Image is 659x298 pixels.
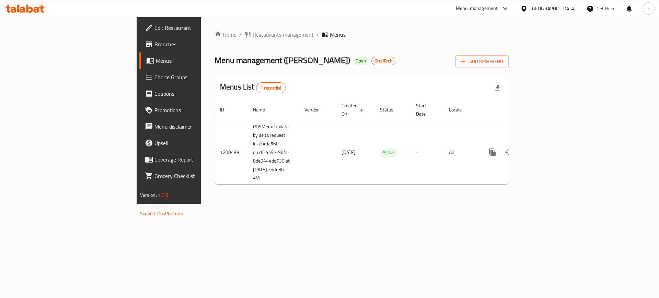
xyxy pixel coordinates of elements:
span: Active [380,148,397,156]
a: Coverage Report [139,151,247,168]
a: Branches [139,36,247,52]
span: Version: [140,191,157,200]
span: Locale [449,106,471,114]
a: Upsell [139,135,247,151]
span: Edit Restaurant [154,24,241,32]
span: 1 record(s) [256,85,286,91]
button: Add New Menu [455,55,509,68]
div: Open [353,57,369,65]
td: - [411,120,443,184]
th: Actions [479,99,556,120]
nav: breadcrumb [215,31,509,39]
td: POSMenu Update by delta request Id:a349a560-d576-4a9e-96fa-8de0444dd730 at [DATE] 2:44:36 AM [247,120,299,184]
a: Support.OpsPlatform [140,209,184,218]
span: Start Date [416,102,435,118]
span: ID [220,106,233,114]
div: [GEOGRAPHIC_DATA] [530,5,576,12]
span: Vendor [304,106,328,114]
a: Choice Groups [139,69,247,85]
span: Menus [156,57,241,65]
a: Menus [139,52,247,69]
div: Total records count [256,82,286,93]
span: [DATE] [342,148,356,157]
span: Menus [330,31,346,39]
span: Grocery Checklist [154,172,241,180]
a: Promotions [139,102,247,118]
span: Get support on: [140,202,172,211]
a: Edit Restaurant [139,20,247,36]
a: Restaurants management [244,31,314,39]
span: Restaurants management [253,31,314,39]
table: enhanced table [215,99,556,185]
span: Choice Groups [154,73,241,81]
span: Name [253,106,274,114]
button: Change Status [501,144,517,160]
span: Upsell [154,139,241,147]
a: Grocery Checklist [139,168,247,184]
a: Coupons [139,85,247,102]
div: Export file [489,80,506,96]
span: Coverage Report [154,155,241,164]
span: Status [380,106,402,114]
span: Menu management ( [PERSON_NAME] ) [215,52,350,68]
span: Coupons [154,90,241,98]
td: All [443,120,479,184]
span: Add New Menu [461,57,503,66]
h2: Menus List [220,82,286,93]
span: 1.0.0 [158,191,169,200]
div: Menu-management [456,4,498,13]
span: F [647,5,650,12]
span: GrubTech [372,58,395,64]
span: Promotions [154,106,241,114]
span: Created On [342,102,366,118]
a: Menu disclaimer [139,118,247,135]
span: Branches [154,40,241,48]
span: Menu disclaimer [154,122,241,131]
li: / [316,31,319,39]
span: Open [353,58,369,64]
button: more [484,144,501,160]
